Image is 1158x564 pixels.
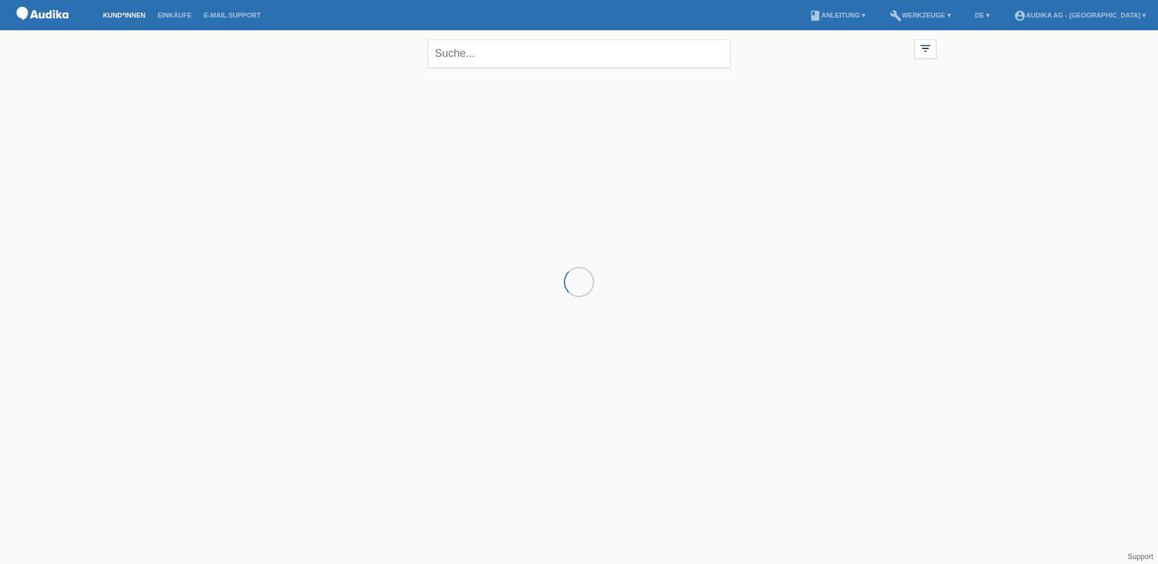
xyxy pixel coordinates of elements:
a: POS — MF Group [12,24,73,33]
a: account_circleAudika AG - [GEOGRAPHIC_DATA] ▾ [1008,11,1152,19]
a: Einkäufe [151,11,197,19]
a: bookAnleitung ▾ [803,11,872,19]
i: book [809,10,821,22]
a: Kund*innen [97,11,151,19]
input: Suche... [428,39,730,68]
i: build [890,10,902,22]
i: filter_list [919,42,932,55]
a: buildWerkzeuge ▾ [884,11,957,19]
a: DE ▾ [969,11,996,19]
a: E-Mail Support [198,11,267,19]
i: account_circle [1014,10,1026,22]
a: Support [1128,553,1153,561]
